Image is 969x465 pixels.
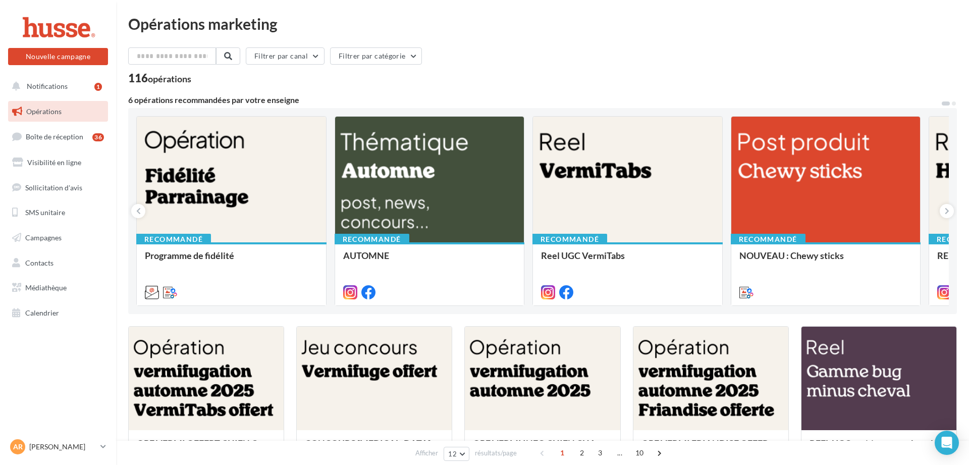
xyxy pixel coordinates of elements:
[92,133,104,141] div: 36
[6,277,110,298] a: Médiathèque
[810,438,948,458] div: REEL UGC anti-insectes cheval
[6,101,110,122] a: Opérations
[25,283,67,292] span: Médiathèque
[6,302,110,324] a: Calendrier
[631,445,648,461] span: 10
[29,442,96,452] p: [PERSON_NAME]
[574,445,590,461] span: 2
[739,250,912,271] div: NOUVEAU : Chewy sticks
[554,445,570,461] span: 1
[27,82,68,90] span: Notifications
[26,107,62,116] span: Opérations
[444,447,469,461] button: 12
[8,48,108,65] button: Nouvelle campagne
[6,126,110,147] a: Boîte de réception36
[148,74,191,83] div: opérations
[473,438,612,458] div: OPE VERMI INFO CHIEN CHAT AUTOMNE
[6,227,110,248] a: Campagnes
[6,76,106,97] button: Notifications 1
[136,234,211,245] div: Recommandé
[94,83,102,91] div: 1
[415,448,438,458] span: Afficher
[27,158,81,167] span: Visibilité en ligne
[25,259,53,267] span: Contacts
[13,442,23,452] span: AR
[343,250,516,271] div: AUTOMNE
[25,183,82,191] span: Sollicitation d'avis
[8,437,108,456] a: AR [PERSON_NAME]
[612,445,628,461] span: ...
[731,234,805,245] div: Recommandé
[935,431,959,455] div: Open Intercom Messenger
[26,132,83,141] span: Boîte de réception
[145,250,318,271] div: Programme de fidélité
[25,208,65,217] span: SMS unitaire
[541,250,714,271] div: Reel UGC VermiTabs
[6,252,110,274] a: Contacts
[532,234,607,245] div: Recommandé
[448,450,457,458] span: 12
[475,448,517,458] span: résultats/page
[25,233,62,242] span: Campagnes
[330,47,422,65] button: Filtrer par catégorie
[25,308,59,317] span: Calendrier
[6,152,110,173] a: Visibilité en ligne
[128,73,191,84] div: 116
[128,16,957,31] div: Opérations marketing
[246,47,325,65] button: Filtrer par canal
[592,445,608,461] span: 3
[641,438,780,458] div: OPE VERMI FRIANDISE OFFERTE CHIEN CHAT AUTOMNE
[6,177,110,198] a: Sollicitation d'avis
[305,438,444,458] div: CONCOURS [MEDICAL_DATA] OFFERT AUTOMNE 2025
[6,202,110,223] a: SMS unitaire
[137,438,276,458] div: OPE VERMI OFFERT CHIEN CHAT AUTOMNE
[335,234,409,245] div: Recommandé
[128,96,941,104] div: 6 opérations recommandées par votre enseigne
